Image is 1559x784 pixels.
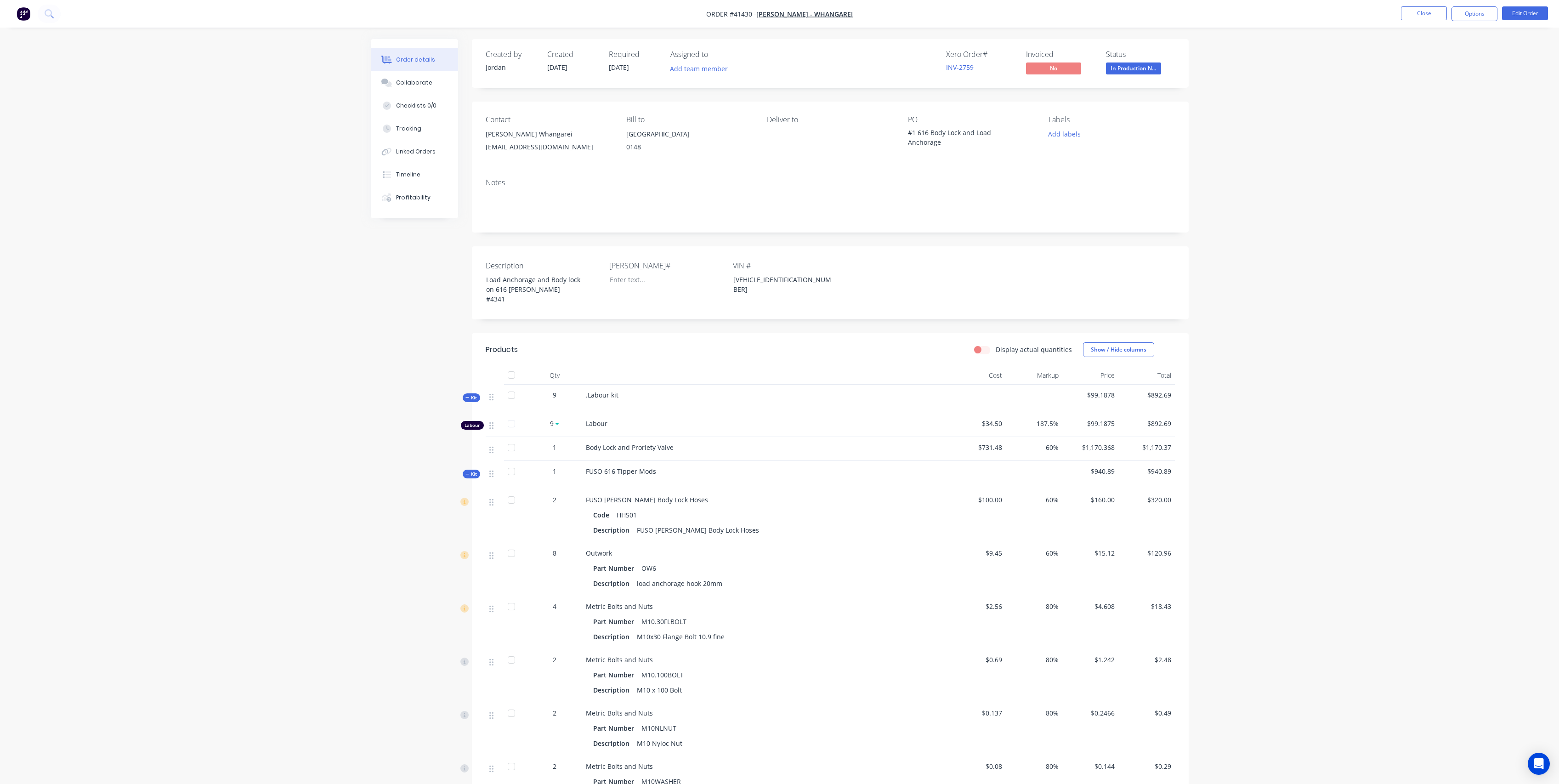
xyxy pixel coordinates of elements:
[670,62,733,75] button: Add team member
[486,50,536,59] div: Created by
[371,117,458,140] button: Tracking
[593,668,638,682] div: Part Number
[626,141,752,153] div: 0148
[553,708,556,718] span: 2
[1106,50,1175,59] div: Status
[593,615,638,628] div: Part Number
[1066,390,1115,400] span: $99.1878
[586,495,708,504] span: FUSO [PERSON_NAME] Body Lock Hoses
[586,443,674,452] span: Body Lock and Proriety Valve
[593,683,633,697] div: Description
[593,523,633,537] div: Description
[953,602,1003,611] span: $2.56
[550,419,554,428] span: 9
[593,630,633,643] div: Description
[1106,62,1161,74] span: In Production N...
[946,50,1015,59] div: Xero Order #
[953,761,1003,771] span: $0.08
[553,655,556,665] span: 2
[486,141,612,153] div: [EMAIL_ADDRESS][DOMAIN_NAME]
[706,10,756,18] span: Order #41430 -
[1401,6,1447,20] button: Close
[396,56,435,64] div: Order details
[953,495,1003,505] span: $100.00
[593,577,633,590] div: Description
[1122,602,1171,611] span: $18.43
[553,761,556,771] span: 2
[553,495,556,505] span: 2
[547,63,567,72] span: [DATE]
[1043,128,1086,140] button: Add labels
[586,762,653,771] span: Metric Bolts and Nuts
[486,260,601,271] label: Description
[1122,708,1171,718] span: $0.49
[633,630,728,643] div: M10x30 Flange Bolt 10.9 fine
[586,655,653,664] span: Metric Bolts and Nuts
[953,708,1003,718] span: $0.137
[609,50,659,59] div: Required
[953,655,1003,665] span: $0.69
[1066,655,1115,665] span: $1.242
[1528,753,1550,775] div: Open Intercom Messenger
[593,722,638,735] div: Part Number
[726,273,841,296] div: [VEHICLE_IDENTIFICATION_NUMBER]
[586,709,653,717] span: Metric Bolts and Nuts
[1122,495,1171,505] span: $320.00
[1122,390,1171,400] span: $892.69
[486,178,1175,187] div: Notes
[463,470,480,478] div: Kit
[1066,761,1115,771] span: $0.144
[1009,761,1059,771] span: 80%
[1066,466,1115,476] span: $940.89
[486,344,518,355] div: Products
[396,102,437,110] div: Checklists 0/0
[626,128,752,157] div: [GEOGRAPHIC_DATA]0148
[953,443,1003,452] span: $731.48
[547,50,598,59] div: Created
[396,79,432,87] div: Collaborate
[767,115,893,124] div: Deliver to
[609,260,724,271] label: [PERSON_NAME]#
[1009,419,1059,428] span: 187.5%
[593,737,633,750] div: Description
[1066,708,1115,718] span: $0.2466
[553,443,556,452] span: 1
[1009,443,1059,452] span: 60%
[756,10,853,18] span: [PERSON_NAME] - Whangarei
[593,508,613,522] div: Code
[553,548,556,558] span: 8
[486,62,536,72] div: Jordan
[396,170,420,179] div: Timeline
[1026,62,1081,74] span: No
[1118,366,1175,385] div: Total
[1451,6,1497,21] button: Options
[626,115,752,124] div: Bill to
[486,128,612,157] div: [PERSON_NAME] Whangarei[EMAIL_ADDRESS][DOMAIN_NAME]
[465,471,477,477] span: Kit
[463,393,480,402] div: Kit
[1122,761,1171,771] span: $0.29
[553,390,556,400] span: 9
[613,508,641,522] div: HHS01
[1122,419,1171,428] span: $892.69
[638,615,690,628] div: M10.30FLBOLT
[996,345,1072,354] label: Display actual quantities
[670,50,762,59] div: Assigned to
[586,467,656,476] span: FUSO 616 Tipper Mods
[1122,466,1171,476] span: $940.89
[1122,548,1171,558] span: $120.96
[371,140,458,163] button: Linked Orders
[638,562,660,575] div: OW6
[371,94,458,117] button: Checklists 0/0
[665,62,732,75] button: Add team member
[1009,548,1059,558] span: 60%
[953,548,1003,558] span: $9.45
[1009,708,1059,718] span: 80%
[638,668,687,682] div: M10.100BOLT
[633,577,726,590] div: load anchorage hook 20mm
[461,421,484,430] div: Labour
[953,419,1003,428] span: $34.50
[553,466,556,476] span: 1
[609,63,629,72] span: [DATE]
[908,115,1034,124] div: PO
